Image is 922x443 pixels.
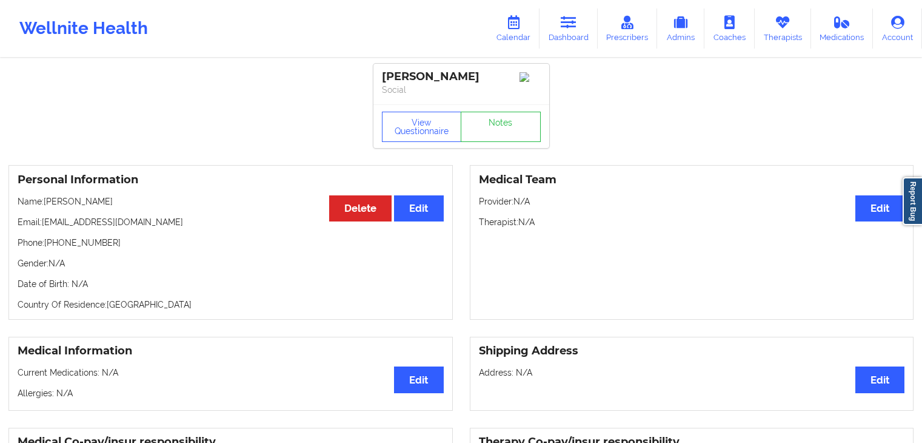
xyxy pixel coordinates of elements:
p: Social [382,84,541,96]
p: Gender: N/A [18,257,444,269]
a: Medications [811,8,874,49]
button: View Questionnaire [382,112,462,142]
h3: Shipping Address [479,344,905,358]
a: Prescribers [598,8,658,49]
a: Account [873,8,922,49]
h3: Personal Information [18,173,444,187]
a: Dashboard [540,8,598,49]
h3: Medical Team [479,173,905,187]
p: Country Of Residence: [GEOGRAPHIC_DATA] [18,299,444,311]
div: [PERSON_NAME] [382,70,541,84]
button: Edit [855,195,904,221]
p: Date of Birth: N/A [18,278,444,290]
p: Address: N/A [479,367,905,379]
h3: Medical Information [18,344,444,358]
a: Report Bug [903,177,922,225]
a: Calendar [487,8,540,49]
a: Notes [461,112,541,142]
img: Image%2Fplaceholer-image.png [519,72,541,82]
p: Provider: N/A [479,195,905,208]
button: Delete [329,195,392,221]
p: Allergies: N/A [18,387,444,399]
button: Edit [394,367,443,393]
p: Therapist: N/A [479,216,905,228]
button: Edit [855,367,904,393]
button: Edit [394,195,443,221]
a: Coaches [704,8,755,49]
a: Therapists [755,8,811,49]
a: Admins [657,8,704,49]
p: Current Medications: N/A [18,367,444,379]
p: Email: [EMAIL_ADDRESS][DOMAIN_NAME] [18,216,444,228]
p: Name: [PERSON_NAME] [18,195,444,208]
p: Phone: [PHONE_NUMBER] [18,237,444,249]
